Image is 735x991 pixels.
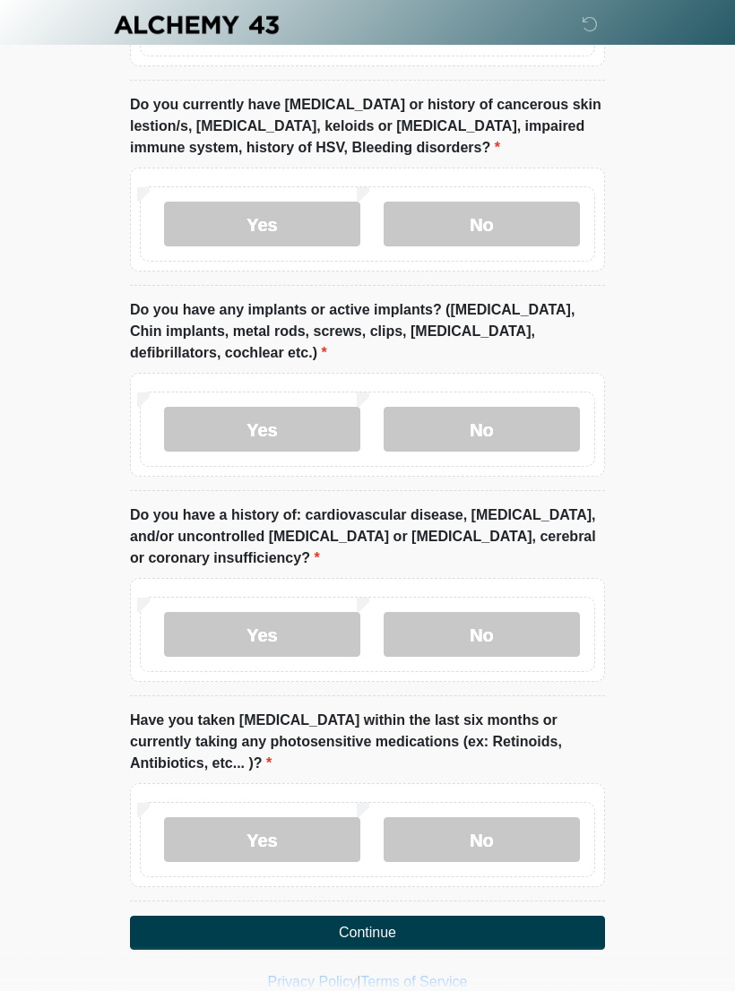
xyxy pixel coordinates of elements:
[384,817,580,862] label: No
[130,710,605,774] label: Have you taken [MEDICAL_DATA] within the last six months or currently taking any photosensitive m...
[164,817,360,862] label: Yes
[130,299,605,364] label: Do you have any implants or active implants? ([MEDICAL_DATA], Chin implants, metal rods, screws, ...
[164,202,360,246] label: Yes
[112,13,281,36] img: Alchemy 43 Logo
[357,974,360,989] a: |
[164,407,360,452] label: Yes
[268,974,358,989] a: Privacy Policy
[360,974,467,989] a: Terms of Service
[384,407,580,452] label: No
[130,916,605,950] button: Continue
[130,504,605,569] label: Do you have a history of: cardiovascular disease, [MEDICAL_DATA], and/or uncontrolled [MEDICAL_DA...
[384,612,580,657] label: No
[164,612,360,657] label: Yes
[384,202,580,246] label: No
[130,94,605,159] label: Do you currently have [MEDICAL_DATA] or history of cancerous skin lestion/s, [MEDICAL_DATA], kelo...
